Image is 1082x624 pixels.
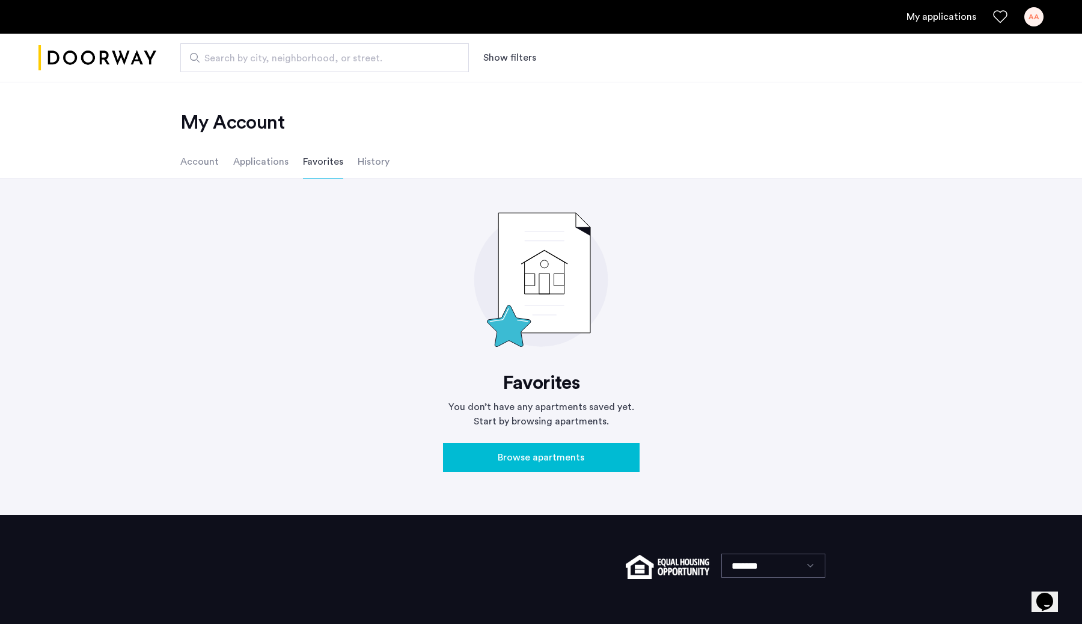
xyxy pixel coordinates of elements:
[483,50,536,65] button: Show or hide filters
[204,51,435,66] span: Search by city, neighborhood, or street.
[38,35,156,81] a: Cazamio logo
[180,145,219,179] li: Account
[180,43,469,72] input: Apartment Search
[906,10,976,24] a: My application
[498,450,584,465] span: Browse apartments
[993,10,1007,24] a: Favorites
[180,111,902,135] h2: My Account
[443,443,640,472] button: button
[626,555,709,579] img: equal-housing.png
[38,35,156,81] img: logo
[1024,7,1044,26] div: AA
[443,371,640,395] h2: Favorites
[721,554,825,578] select: Language select
[233,145,289,179] li: Applications
[303,145,343,179] li: Favorites
[358,145,390,179] li: History
[1032,576,1070,612] iframe: chat widget
[443,400,640,429] p: You don’t have any apartments saved yet. Start by browsing apartments.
